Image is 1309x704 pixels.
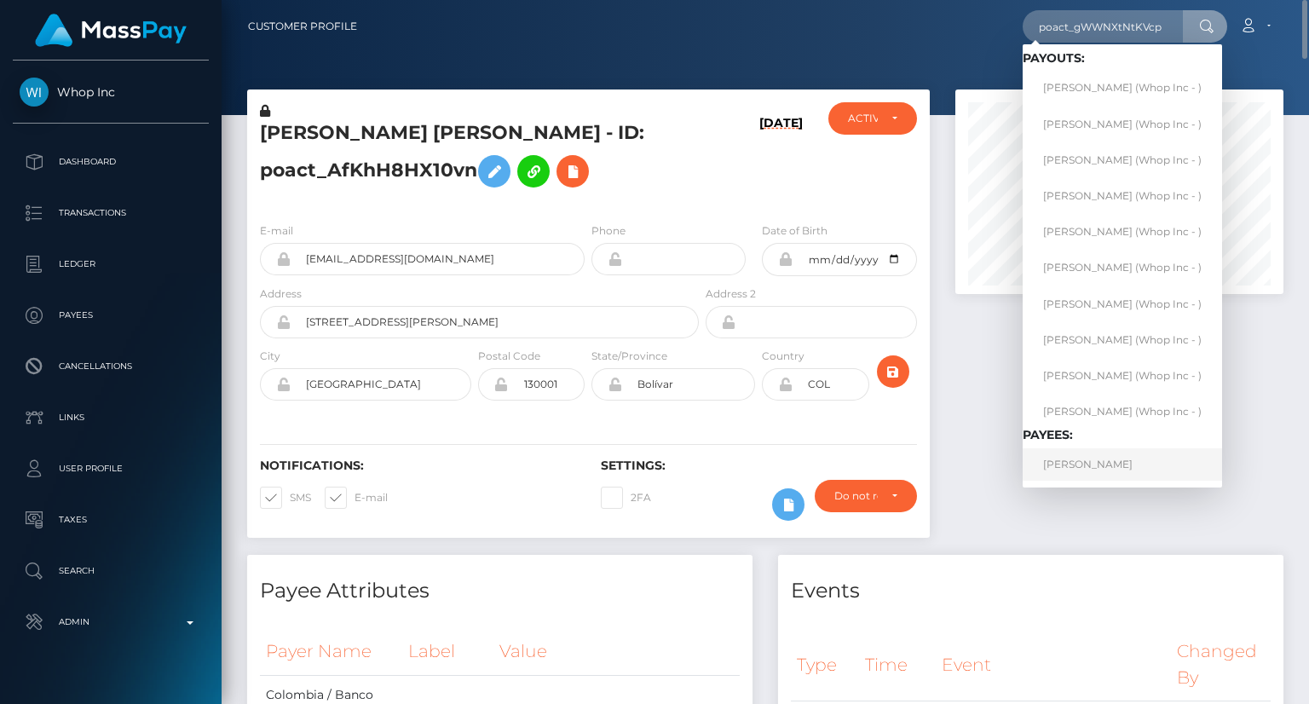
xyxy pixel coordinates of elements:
a: Customer Profile [248,9,357,44]
a: [PERSON_NAME] (Whop Inc - ) [1023,395,1222,427]
a: Ledger [13,243,209,286]
a: Payees [13,294,209,337]
div: Do not require [834,489,878,503]
h6: Settings: [601,459,916,473]
h5: [PERSON_NAME] [PERSON_NAME] - ID: poact_AfKhH8HX10vn [260,120,689,196]
h6: Payees: [1023,428,1222,442]
p: Cancellations [20,354,202,379]
p: Search [20,558,202,584]
a: Transactions [13,192,209,234]
img: MassPay Logo [35,14,187,47]
a: User Profile [13,447,209,490]
span: Whop Inc [13,84,209,100]
p: Payees [20,303,202,328]
a: [PERSON_NAME] (Whop Inc - ) [1023,360,1222,391]
th: Label [402,628,493,675]
a: [PERSON_NAME] (Whop Inc - ) [1023,72,1222,104]
input: Search... [1023,10,1183,43]
th: Payer Name [260,628,402,675]
th: Value [493,628,781,675]
a: [PERSON_NAME] (Whop Inc - ) [1023,108,1222,140]
p: Ledger [20,251,202,277]
label: Postal Code [478,349,540,364]
a: Dashboard [13,141,209,183]
p: Admin [20,609,202,635]
a: [PERSON_NAME] (Whop Inc - ) [1023,144,1222,176]
th: Event [936,628,1172,701]
p: Taxes [20,507,202,533]
a: [PERSON_NAME] (Whop Inc - ) [1023,324,1222,355]
p: Links [20,405,202,430]
h6: [DATE] [759,116,803,202]
label: Country [762,349,804,364]
h4: Payee Attributes [260,576,740,606]
label: E-mail [325,487,388,509]
a: Links [13,396,209,439]
a: [PERSON_NAME] [1023,448,1222,480]
p: Dashboard [20,149,202,175]
a: Admin [13,601,209,643]
p: Transactions [20,200,202,226]
th: Type [791,628,859,701]
label: Phone [591,223,626,239]
a: Taxes [13,499,209,541]
h6: Notifications: [260,459,575,473]
th: Changed By [1171,628,1271,701]
a: Search [13,550,209,592]
a: Cancellations [13,345,209,388]
label: Address [260,286,302,302]
div: ACTIVE [848,112,877,125]
a: [PERSON_NAME] (Whop Inc - ) [1023,288,1222,320]
a: [PERSON_NAME] (Whop Inc - ) [1023,180,1222,211]
button: ACTIVE [828,102,916,135]
label: Date of Birth [762,223,827,239]
h6: Payouts: [1023,51,1222,66]
label: 2FA [601,487,651,509]
th: Time [859,628,936,701]
h4: Events [791,576,1271,606]
img: Whop Inc [20,78,49,107]
label: Address 2 [706,286,756,302]
label: SMS [260,487,311,509]
label: City [260,349,280,364]
p: User Profile [20,456,202,482]
button: Do not require [815,480,917,512]
label: State/Province [591,349,667,364]
label: E-mail [260,223,293,239]
a: [PERSON_NAME] (Whop Inc - ) [1023,216,1222,248]
a: [PERSON_NAME] (Whop Inc - ) [1023,252,1222,284]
